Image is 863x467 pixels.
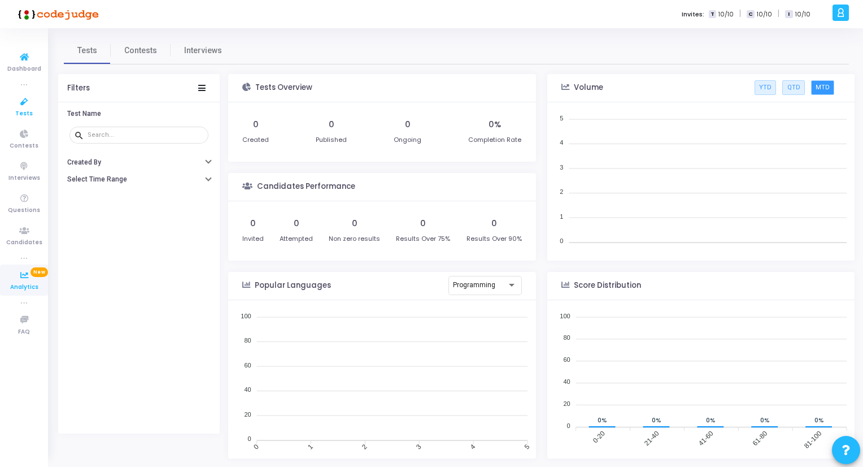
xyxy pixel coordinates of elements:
[58,153,220,171] button: Created By
[811,80,834,95] button: MTD
[30,267,48,277] span: New
[467,234,522,244] div: Results Over 90%
[6,238,42,248] span: Candidates
[574,83,603,92] h3: Volume
[228,272,536,300] kt-portlet-header: Popular Languages
[316,135,347,145] div: Published
[360,442,369,451] tspan: 2
[795,10,810,19] span: 10/10
[250,218,256,230] div: 0
[563,400,570,407] tspan: 20
[566,422,570,429] tspan: 0
[415,442,423,451] tspan: 3
[306,442,315,451] tspan: 1
[58,105,220,123] button: Test Name
[718,10,734,19] span: 10/10
[682,10,704,19] label: Invites:
[778,8,779,20] span: |
[747,10,754,19] span: C
[7,64,41,74] span: Dashboard
[244,361,251,368] tspan: 60
[14,3,99,25] img: logo
[523,442,531,451] tspan: 5
[709,10,716,19] span: T
[244,337,251,344] tspan: 80
[8,174,40,183] span: Interviews
[77,45,97,57] span: Tests
[252,442,260,451] tspan: 0
[88,132,204,139] input: Search...
[15,109,33,119] span: Tests
[255,83,312,92] h3: Tests Overview
[453,281,495,289] span: Programming
[74,130,88,140] mat-icon: search
[255,281,331,290] h3: Popular Languages
[489,119,501,131] div: 0%
[560,139,563,146] tspan: 4
[242,135,269,145] div: Created
[405,119,411,131] div: 0
[491,218,497,230] div: 0
[67,110,101,118] h6: Test Name
[560,237,563,244] tspan: 0
[8,206,40,215] span: Questions
[560,188,563,195] tspan: 2
[574,281,641,290] h3: Score Distribution
[739,8,741,20] span: |
[696,429,714,447] tspan: 41-60
[18,327,30,337] span: FAQ
[280,234,313,244] div: Attempted
[782,80,804,95] button: QTD
[124,45,157,57] span: Contests
[755,80,776,95] button: YTD
[563,334,570,341] tspan: 80
[547,272,855,300] kt-portlet-header: Score Distribution
[751,429,769,447] tspan: 61-80
[469,442,477,451] tspan: 4
[802,429,823,450] tspan: 81-100
[468,135,521,145] div: Completion Rate
[420,218,426,230] div: 0
[560,114,563,121] tspan: 5
[563,378,570,384] tspan: 40
[184,45,222,57] span: Interviews
[560,213,563,219] tspan: 1
[352,218,358,230] div: 0
[67,84,90,93] div: Filters
[244,386,251,393] tspan: 40
[547,74,855,102] kt-portlet-header: Volume
[396,234,450,244] div: Results Over 75%
[757,10,772,19] span: 10/10
[294,218,299,230] div: 0
[10,283,38,292] span: Analytics
[248,435,251,442] tspan: 0
[329,234,380,244] div: Non zero results
[242,234,264,244] div: Invited
[244,410,251,417] tspan: 20
[241,312,251,319] tspan: 100
[560,163,563,170] tspan: 3
[563,356,570,363] tspan: 60
[257,182,355,191] h3: Candidates Performance
[10,141,38,151] span: Contests
[591,429,606,444] tspan: 0-20
[58,171,220,188] button: Select Time Range
[253,119,259,131] div: 0
[67,175,127,184] h6: Select Time Range
[785,10,792,19] span: I
[329,119,334,131] div: 0
[228,173,536,201] kt-portlet-header: Candidates Performance
[643,429,661,447] tspan: 21-40
[67,158,101,167] h6: Created By
[394,135,421,145] div: Ongoing
[560,312,570,319] tspan: 100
